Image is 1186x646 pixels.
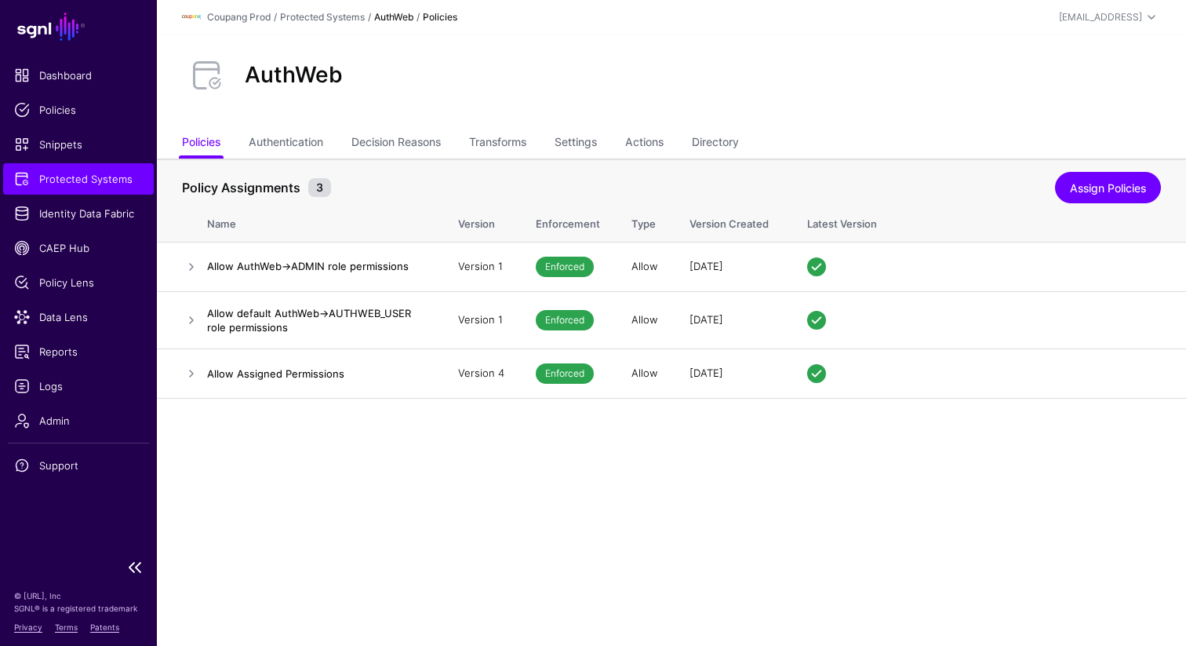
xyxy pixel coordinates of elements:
small: 3 [308,178,331,197]
td: Allow [616,291,674,349]
a: Patents [90,622,119,632]
strong: AuthWeb [374,11,413,23]
td: Allow [616,242,674,291]
img: svg+xml;base64,PHN2ZyBpZD0iTG9nbyIgeG1sbnM9Imh0dHA6Ly93d3cudzMub3JnLzIwMDAvc3ZnIiB3aWR0aD0iMTIxLj... [182,8,201,27]
div: / [413,10,423,24]
a: Assign Policies [1055,172,1161,203]
strong: Policies [423,11,457,23]
h4: Allow AuthWeb->ADMIN role permissions [207,259,427,273]
a: Policies [182,129,220,159]
a: Dashboard [3,60,154,91]
span: Enforced [536,310,594,330]
a: Identity Data Fabric [3,198,154,229]
th: Enforcement [520,201,616,242]
span: Logs [14,378,143,394]
span: [DATE] [689,313,723,326]
a: Policies [3,94,154,126]
a: SGNL [9,9,147,44]
th: Type [616,201,674,242]
span: Enforced [536,363,594,384]
a: Directory [692,129,739,159]
td: Version 1 [442,291,520,349]
a: Protected Systems [280,11,365,23]
th: Version [442,201,520,242]
span: Enforced [536,257,594,277]
a: Policy Lens [3,267,154,298]
div: [EMAIL_ADDRESS] [1059,10,1142,24]
a: Logs [3,370,154,402]
span: Policies [14,102,143,118]
span: Support [14,458,143,473]
span: CAEP Hub [14,240,143,256]
td: Allow [616,349,674,398]
p: SGNL® is a registered trademark [14,602,143,615]
h2: AuthWeb [245,62,343,89]
span: Identity Data Fabric [14,206,143,221]
th: Version Created [674,201,791,242]
div: / [271,10,280,24]
a: CAEP Hub [3,232,154,264]
span: Policy Assignments [178,178,304,197]
p: © [URL], Inc [14,589,143,602]
a: Reports [3,336,154,367]
a: Coupang Prod [207,11,271,23]
a: Terms [55,622,78,632]
span: Policy Lens [14,275,143,290]
h4: Allow Assigned Permissions [207,367,427,381]
span: [DATE] [689,260,723,272]
td: Version 4 [442,349,520,398]
a: Snippets [3,129,154,160]
span: Data Lens [14,309,143,325]
th: Latest Version [791,201,1186,242]
td: Version 1 [442,242,520,291]
span: Protected Systems [14,171,143,187]
span: [DATE] [689,367,723,379]
span: Dashboard [14,68,143,83]
a: Data Lens [3,301,154,333]
a: Admin [3,405,154,436]
div: / [365,10,374,24]
a: Protected Systems [3,163,154,195]
a: Authentication [249,129,323,159]
h4: Allow default AuthWeb->AUTHWEB_USER role permissions [207,306,427,334]
span: Admin [14,413,143,429]
th: Name [207,201,442,242]
a: Decision Reasons [351,129,441,159]
a: Actions [625,129,664,159]
a: Privacy [14,622,42,632]
span: Reports [14,344,143,359]
span: Snippets [14,137,143,152]
a: Transforms [469,129,526,159]
a: Settings [555,129,597,159]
